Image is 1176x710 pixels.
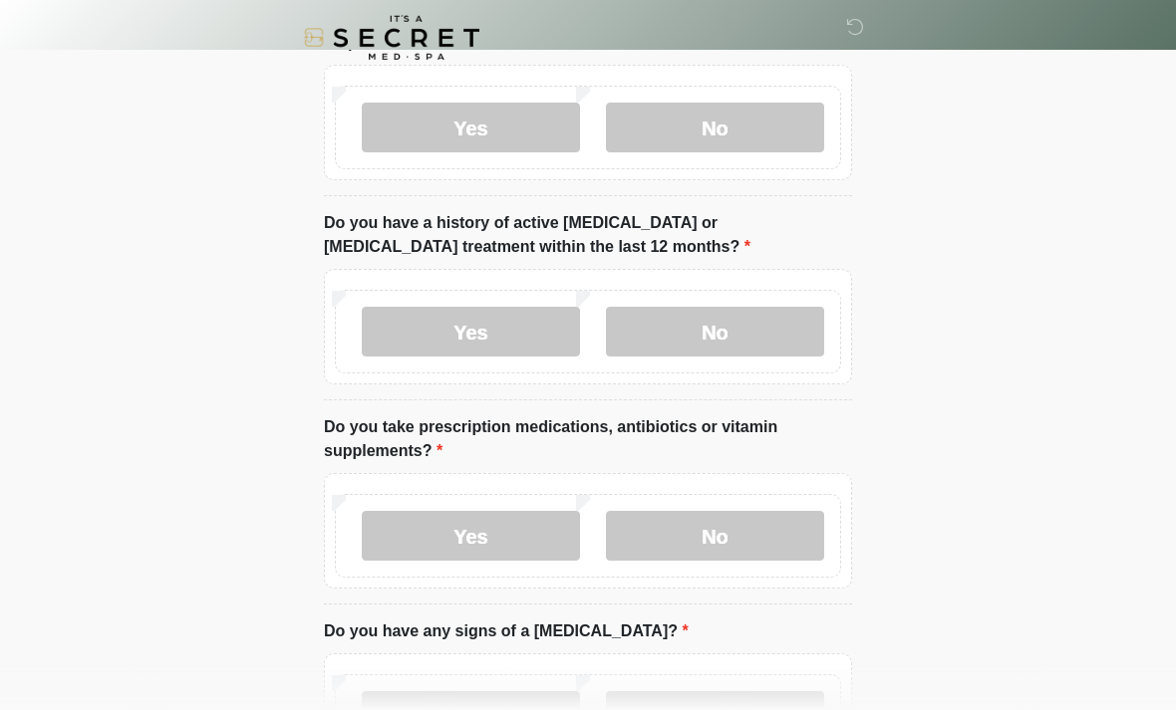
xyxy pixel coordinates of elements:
label: No [606,511,824,561]
img: It's A Secret Med Spa Logo [304,15,479,60]
label: No [606,103,824,152]
label: Do you have any signs of a [MEDICAL_DATA]? [324,619,689,643]
label: Do you take prescription medications, antibiotics or vitamin supplements? [324,415,852,463]
label: No [606,307,824,356]
label: Do you have a history of active [MEDICAL_DATA] or [MEDICAL_DATA] treatment within the last 12 mon... [324,211,852,259]
label: Yes [362,103,580,152]
label: Yes [362,511,580,561]
label: Yes [362,307,580,356]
